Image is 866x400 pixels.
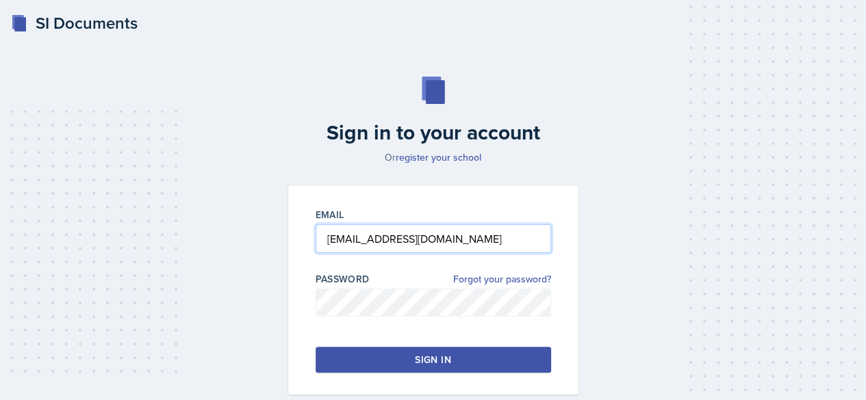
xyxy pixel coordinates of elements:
[316,224,551,253] input: Email
[316,272,370,286] label: Password
[316,347,551,373] button: Sign in
[316,208,344,222] label: Email
[453,272,551,286] a: Forgot your password?
[280,150,587,164] p: Or
[280,120,587,145] h2: Sign in to your account
[11,11,138,36] a: SI Documents
[415,353,450,366] div: Sign in
[396,150,481,164] a: register your school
